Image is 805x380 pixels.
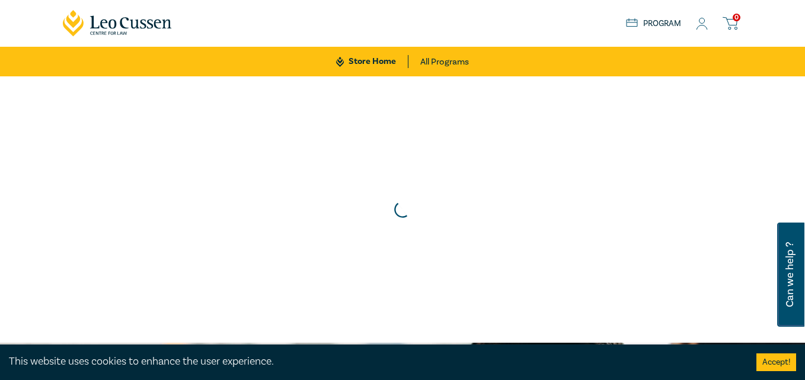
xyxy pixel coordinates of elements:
[9,354,739,369] div: This website uses cookies to enhance the user experience.
[733,14,740,21] span: 0
[756,353,796,371] button: Accept cookies
[420,47,469,76] a: All Programs
[784,230,796,320] span: Can we help ?
[626,17,681,30] a: Program
[336,55,408,68] a: Store Home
